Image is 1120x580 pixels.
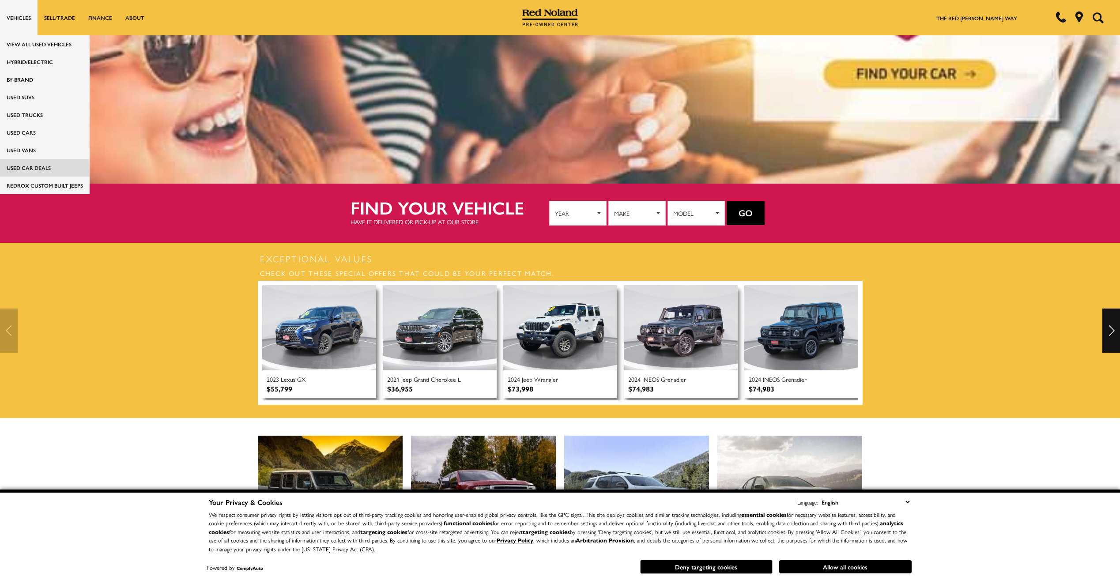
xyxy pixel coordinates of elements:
div: $55,799 [267,384,292,394]
img: Used 2023 Lexus GX 460 With Navigation & 4WD [262,285,376,371]
span: Your Privacy & Cookies [209,497,283,507]
img: Used 2021 Jeep Grand Cherokee L Summit With Navigation & 4WD [383,285,497,371]
span: Grenadier [781,375,807,384]
span: Jeep [522,375,532,384]
button: Model [667,201,725,226]
div: $74,983 [749,384,774,394]
button: Year [549,201,607,226]
select: Language Select [819,497,912,507]
p: Have it delivered or pick-up at our store [351,217,549,226]
a: Used 2024 INEOS Grenadier Fieldmaster Edition With Navigation & 4WD 2024 INEOS Grenadier $74,983 [744,285,858,399]
span: INEOS [763,375,780,384]
button: Allow all cookies [779,560,912,573]
div: Powered by [207,565,263,571]
span: Year [555,207,595,220]
span: Wrangler [534,375,558,384]
span: Lexus [281,375,295,384]
img: Red Noland Pre-Owned [522,9,578,26]
strong: targeting cookies [523,527,570,536]
img: Take a Look at Cool Trucks [411,436,556,551]
span: 2024 [508,375,520,384]
strong: analytics cookies [209,519,903,536]
span: 2021 [387,375,400,384]
a: ComplyAuto [237,565,263,571]
strong: Arbitration Provision [576,536,634,544]
img: Take Everyone in a SUV [564,436,709,551]
div: Language: [797,499,818,505]
button: Open the search field [1089,0,1107,35]
a: Used 2021 Jeep Grand Cherokee L Summit With Navigation & 4WD 2021 Jeep Grand Cherokee L $36,955 [383,285,497,399]
a: Used 2023 Lexus GX 460 With Navigation & 4WD 2023 Lexus GX $55,799 [262,285,376,399]
span: Grenadier [661,375,686,384]
strong: essential cookies [741,510,787,519]
a: Used 2024 Jeep Wrangler Rubicon 392 With Navigation & 4WD 2024 Jeep Wrangler $73,998 [503,285,617,399]
img: See Amazing Daily Driving Cars [717,436,863,551]
strong: functional cookies [444,519,493,527]
img: Used 2024 Jeep Wrangler Rubicon 392 With Navigation & 4WD [503,285,617,371]
img: Used 2024 INEOS Grenadier Trialmaster Edition With Navigation & 4WD [624,285,738,371]
span: Grand Cherokee L [414,375,461,384]
img: Find Your Perfect Jeep [258,436,403,551]
strong: targeting cookies [360,527,407,536]
div: Next [1102,309,1120,353]
a: Used 2024 INEOS Grenadier Trialmaster Edition With Navigation & 4WD 2024 INEOS Grenadier $74,983 [624,285,738,399]
div: $36,955 [387,384,413,394]
h3: Check out these special offers that could be your perfect match. [258,265,863,281]
p: We respect consumer privacy rights by letting visitors opt out of third-party tracking cookies an... [209,510,912,554]
span: 2024 [628,375,641,384]
span: GX [297,375,306,384]
span: Model [673,207,713,220]
a: The Red [PERSON_NAME] Way [936,14,1017,22]
div: $73,998 [508,384,533,394]
span: Make [614,207,654,220]
span: Jeep [401,375,412,384]
button: Go [727,201,765,225]
a: Privacy Policy [497,536,533,544]
span: 2024 [749,375,761,384]
button: Make [608,201,666,226]
h2: Find your vehicle [351,198,549,217]
span: 2023 [267,375,279,384]
img: Used 2024 INEOS Grenadier Fieldmaster Edition With Navigation & 4WD [744,285,858,371]
button: Deny targeting cookies [640,560,773,574]
div: $74,983 [628,384,654,394]
h2: Exceptional Values [258,252,863,265]
a: Red Noland Pre-Owned [522,12,578,21]
span: INEOS [642,375,659,384]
